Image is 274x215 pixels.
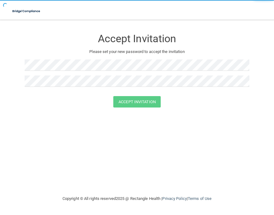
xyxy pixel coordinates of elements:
h3: Accept Invitation [25,33,249,44]
a: Privacy Policy [162,196,187,201]
div: Copyright © All rights reserved 2025 @ Rectangle Health | | [25,189,249,209]
button: Accept Invitation [113,96,161,107]
img: bridge_compliance_login_screen.278c3ca4.svg [9,5,44,18]
a: Terms of Use [188,196,212,201]
p: Please set your new password to accept the invitation [29,48,245,55]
